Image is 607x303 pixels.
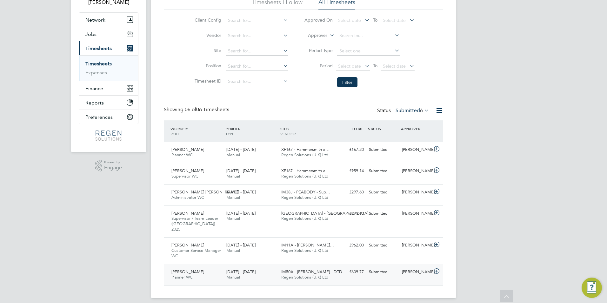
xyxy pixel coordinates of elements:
div: £167.20 [333,145,366,155]
span: Planner WC [171,274,193,280]
input: Search for... [226,47,288,56]
label: Timesheet ID [193,78,221,84]
button: Reports [79,96,138,110]
label: Site [193,48,221,53]
button: Jobs [79,27,138,41]
span: 06 of [185,106,196,113]
span: Regen Solutions (U.K) Ltd [281,216,328,221]
input: Search for... [226,31,288,40]
div: Submitted [366,267,399,277]
span: IM11A - [PERSON_NAME]… [281,242,334,248]
span: TYPE [225,131,234,136]
div: PERIOD [224,123,279,139]
label: Position [193,63,221,69]
span: Regen Solutions (U.K) Ltd [281,195,328,200]
span: Supervisor / Team Leader ([GEOGRAPHIC_DATA]) 2025 [171,216,218,232]
span: / [187,126,188,131]
span: 6 [420,107,423,114]
span: Timesheets [85,45,112,51]
div: £999.60 [333,208,366,219]
button: Preferences [79,110,138,124]
span: Supervisor WC [171,173,198,179]
span: Planner WC [171,152,193,158]
span: Preferences [85,114,113,120]
div: £959.14 [333,166,366,176]
span: Regen Solutions (U.K) Ltd [281,274,328,280]
span: Manual [226,152,240,158]
label: Period [304,63,333,69]
a: Expenses [85,70,107,76]
label: Submitted [396,107,429,114]
span: Select date [338,63,361,69]
span: [PERSON_NAME] [171,211,204,216]
span: XF167 - Hammersmith a… [281,147,330,152]
span: [PERSON_NAME] [171,147,204,152]
span: To [371,16,379,24]
span: / [239,126,240,131]
input: Search for... [226,16,288,25]
a: Timesheets [85,61,112,67]
div: SITE [279,123,334,139]
div: APPROVER [399,123,432,134]
span: Regen Solutions (U.K) Ltd [281,173,328,179]
span: [DATE] - [DATE] [226,269,256,274]
span: Manual [226,274,240,280]
div: [PERSON_NAME] [399,267,432,277]
button: Finance [79,81,138,95]
span: [PERSON_NAME] [PERSON_NAME] [171,189,238,195]
span: Regen Solutions (U.K) Ltd [281,152,328,158]
span: Customer Service Manager WC [171,248,221,259]
button: Timesheets [79,41,138,55]
div: £609.77 [333,267,366,277]
div: [PERSON_NAME] [399,208,432,219]
span: Select date [383,17,406,23]
span: [PERSON_NAME] [171,269,204,274]
label: Client Config [193,17,221,23]
div: WORKER [169,123,224,139]
span: Reports [85,100,104,106]
span: Engage [104,165,122,171]
span: Select date [383,63,406,69]
span: ROLE [170,131,180,136]
span: IM38J - PEABODY - Sup… [281,189,330,195]
button: Engage Resource Center [582,278,602,298]
span: Select date [338,17,361,23]
label: Vendor [193,32,221,38]
div: Submitted [366,208,399,219]
span: [DATE] - [DATE] [226,147,256,152]
div: Submitted [366,166,399,176]
img: regensolutions-logo-retina.png [96,131,121,141]
span: / [288,126,289,131]
span: [DATE] - [DATE] [226,168,256,173]
span: Manual [226,173,240,179]
span: VENDOR [280,131,296,136]
div: [PERSON_NAME] [399,166,432,176]
label: Approver [299,32,327,39]
span: [PERSON_NAME] [171,242,204,248]
span: Powered by [104,160,122,165]
div: [PERSON_NAME] [399,240,432,251]
button: Filter [337,77,357,87]
span: Manual [226,216,240,221]
span: Manual [226,195,240,200]
span: Finance [85,85,103,91]
div: STATUS [366,123,399,134]
span: Administrator WC [171,195,204,200]
span: Manual [226,248,240,253]
span: To [371,62,379,70]
div: Showing [164,106,230,113]
a: Go to home page [79,131,138,141]
input: Search for... [226,62,288,71]
span: [DATE] - [DATE] [226,242,256,248]
input: Search for... [337,31,400,40]
div: Submitted [366,240,399,251]
span: 06 Timesheets [185,106,229,113]
div: [PERSON_NAME] [399,145,432,155]
span: XF167 - Hammersmith a… [281,168,330,173]
span: IM50A - [PERSON_NAME] - DTD [281,269,342,274]
span: Jobs [85,31,97,37]
a: Powered byEngage [95,160,122,172]
div: £297.60 [333,187,366,198]
span: [GEOGRAPHIC_DATA] - [GEOGRAPHIC_DATA]… [281,211,372,216]
div: Submitted [366,187,399,198]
